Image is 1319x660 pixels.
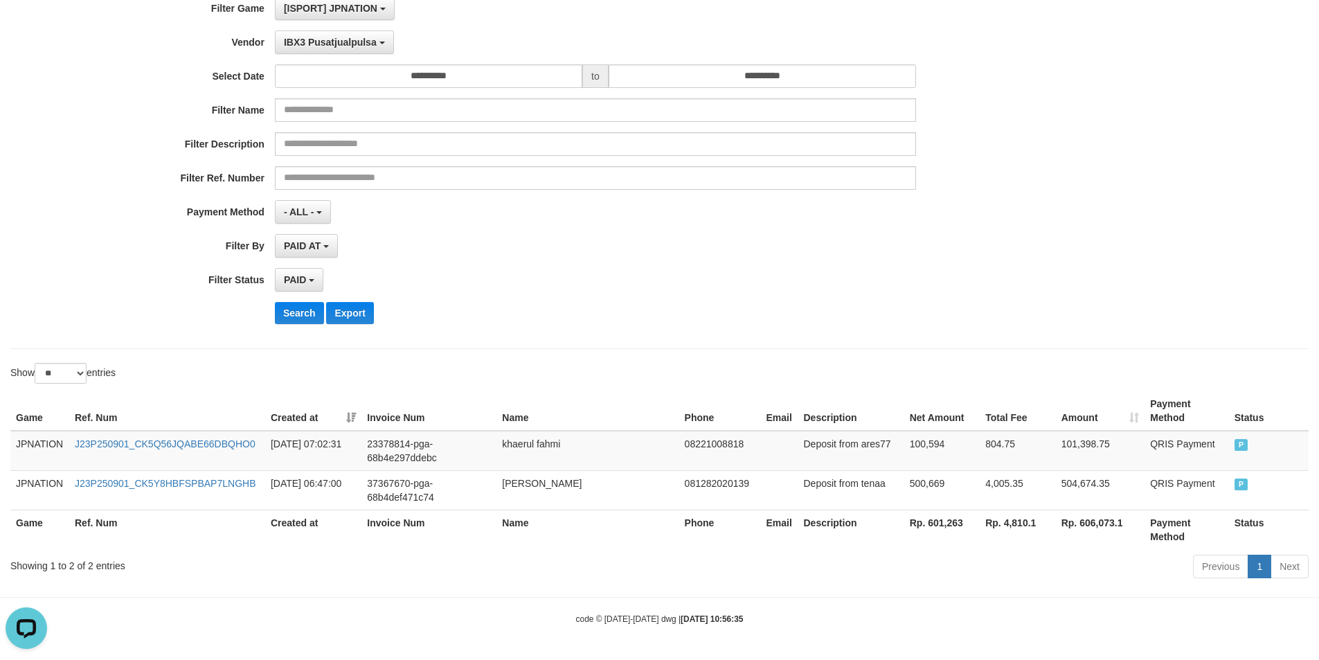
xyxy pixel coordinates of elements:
button: IBX3 Pusatjualpulsa [275,30,394,54]
td: khaerul fahmi [496,431,679,471]
th: Email [761,510,798,549]
span: to [582,64,609,88]
td: 37367670-pga-68b4def471c74 [361,470,496,510]
button: PAID AT [275,234,338,258]
th: Status [1229,391,1309,431]
th: Game [10,391,69,431]
th: Phone [679,391,761,431]
td: [DATE] 06:47:00 [265,470,361,510]
th: Name [496,510,679,549]
select: Showentries [35,363,87,384]
td: 101,398.75 [1056,431,1145,471]
th: Ref. Num [69,391,265,431]
td: JPNATION [10,470,69,510]
td: 804.75 [980,431,1056,471]
span: PAID [1235,439,1248,451]
button: Export [326,302,373,324]
div: Showing 1 to 2 of 2 entries [10,553,539,573]
button: PAID [275,268,323,292]
th: Phone [679,510,761,549]
th: Description [798,391,904,431]
th: Rp. 4,810.1 [980,510,1056,549]
th: Payment Method [1145,391,1228,431]
td: [DATE] 07:02:31 [265,431,361,471]
td: Deposit from tenaa [798,470,904,510]
th: Rp. 606,073.1 [1056,510,1145,549]
th: Net Amount [904,391,980,431]
td: 100,594 [904,431,980,471]
th: Payment Method [1145,510,1228,549]
small: code © [DATE]-[DATE] dwg | [576,614,744,624]
a: Next [1271,555,1309,578]
span: PAID [284,274,306,285]
th: Name [496,391,679,431]
th: Created at [265,510,361,549]
th: Status [1229,510,1309,549]
th: Invoice Num [361,391,496,431]
td: 23378814-pga-68b4e297ddebc [361,431,496,471]
td: Deposit from ares77 [798,431,904,471]
td: QRIS Payment [1145,470,1228,510]
th: Amount: activate to sort column ascending [1056,391,1145,431]
span: PAID [1235,479,1248,490]
td: 500,669 [904,470,980,510]
button: Search [275,302,324,324]
a: J23P250901_CK5Q56JQABE66DBQHO0 [75,438,255,449]
td: 504,674.35 [1056,470,1145,510]
th: Created at: activate to sort column ascending [265,391,361,431]
th: Total Fee [980,391,1056,431]
th: Rp. 601,263 [904,510,980,549]
th: Description [798,510,904,549]
th: Email [761,391,798,431]
td: 08221008818 [679,431,761,471]
th: Ref. Num [69,510,265,549]
strong: [DATE] 10:56:35 [681,614,743,624]
a: Previous [1193,555,1248,578]
td: 081282020139 [679,470,761,510]
button: Open LiveChat chat widget [6,6,47,47]
td: [PERSON_NAME] [496,470,679,510]
label: Show entries [10,363,116,384]
td: 4,005.35 [980,470,1056,510]
span: IBX3 Pusatjualpulsa [284,37,377,48]
span: [ISPORT] JPNATION [284,3,377,14]
span: - ALL - [284,206,314,217]
td: QRIS Payment [1145,431,1228,471]
th: Game [10,510,69,549]
td: JPNATION [10,431,69,471]
th: Invoice Num [361,510,496,549]
a: J23P250901_CK5Y8HBFSPBAP7LNGHB [75,478,255,489]
button: - ALL - [275,200,331,224]
a: 1 [1248,555,1271,578]
span: PAID AT [284,240,321,251]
